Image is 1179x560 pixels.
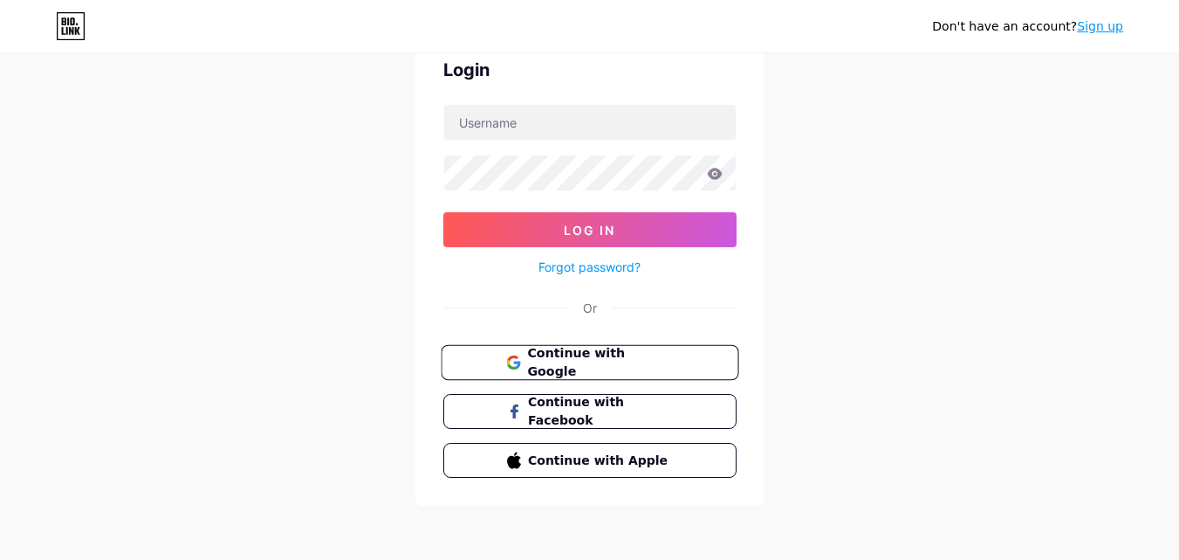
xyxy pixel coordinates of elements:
div: Or [583,299,597,317]
a: Forgot password? [538,258,641,276]
button: Continue with Google [441,345,738,381]
span: Log In [564,223,615,238]
button: Continue with Apple [443,443,737,478]
a: Sign up [1077,19,1123,33]
div: Don't have an account? [932,17,1123,36]
button: Log In [443,212,737,247]
span: Continue with Apple [528,452,672,470]
input: Username [444,105,736,140]
div: Login [443,57,737,83]
span: Continue with Facebook [528,393,672,430]
button: Continue with Facebook [443,394,737,429]
a: Continue with Google [443,345,737,380]
span: Continue with Google [527,344,673,382]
